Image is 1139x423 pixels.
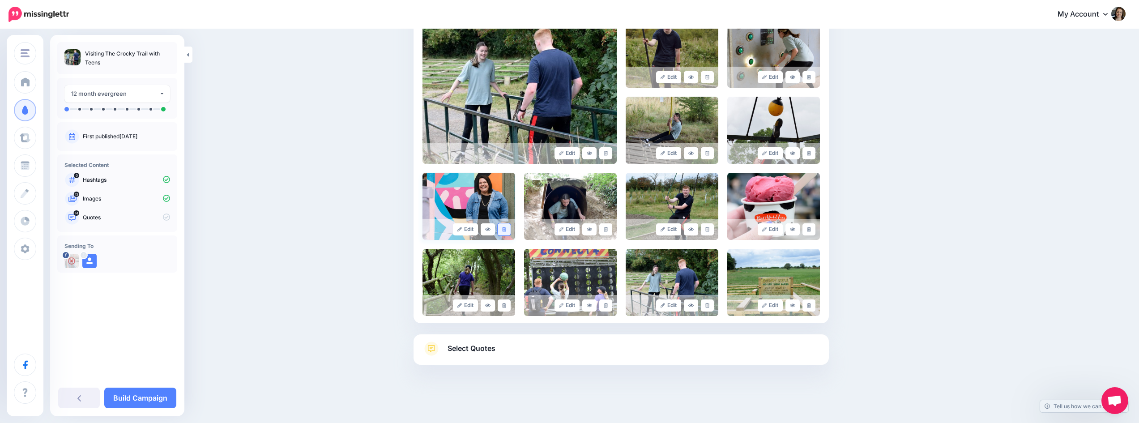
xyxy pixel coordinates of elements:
[9,7,69,22] img: Missinglettr
[448,342,495,355] span: Select Quotes
[555,147,580,159] a: Edit
[64,85,170,103] button: 12 month evergreen
[82,254,97,268] img: user_default_image.png
[727,97,820,164] img: d7fff4ede9498b6761f8fa782c220fee_large.jpg
[656,223,682,235] a: Edit
[1040,400,1128,412] a: Tell us how we can improve
[64,243,170,249] h4: Sending To
[727,249,820,316] img: e6b30c8443ba86d6c27ad6667172de40_large.jpg
[1049,4,1126,26] a: My Account
[21,49,30,57] img: menu.png
[555,223,580,235] a: Edit
[64,254,79,268] img: 361587354_711004767501682_5173493190191928459_n-bsa154100.jpg
[422,249,515,316] img: 7e52c190a1b0ead67991db7e3f786417_large.jpg
[626,97,718,164] img: f62ade5a3e59f204080a4313d90d88b2_large.jpg
[422,173,515,240] img: 9e163c892d94158f638d05d93e2d2b07_large.jpg
[727,21,820,88] img: 42b688215e4d7c193e734eea8313bf16_large.jpg
[74,192,79,197] span: 13
[727,173,820,240] img: 8430c8f4e895833eef03dc565f7b17dc_large.jpg
[524,249,617,316] img: 0f3873cb9cc556752850c37ded62d59a_large.jpg
[1101,387,1128,414] a: Open chat
[758,299,783,312] a: Edit
[119,133,137,140] a: [DATE]
[71,89,159,99] div: 12 month evergreen
[83,132,170,141] p: First published
[64,162,170,168] h4: Selected Content
[656,299,682,312] a: Edit
[74,173,79,178] span: 0
[626,249,718,316] img: 174b2ca4bd16def0e76d9f764ee42fae_large.jpg
[626,21,718,88] img: 0e56ce28a75f682f2d3ed61ad2edf088_large.jpg
[85,49,170,67] p: Visiting The Crocky Trail with Teens
[758,147,783,159] a: Edit
[656,147,682,159] a: Edit
[64,49,81,65] img: d40d7a6b26c8233bdc530956a6680753_thumb.jpg
[626,173,718,240] img: cd3a9da35592ec5cc972a478bafd01cc_large.jpg
[555,299,580,312] a: Edit
[83,214,170,222] p: Quotes
[422,21,617,164] img: d40d7a6b26c8233bdc530956a6680753_large.jpg
[74,210,80,216] span: 14
[453,299,478,312] a: Edit
[83,195,170,203] p: Images
[524,173,617,240] img: fd68c885501f58b77eab224b77741eb4_large.jpg
[83,176,170,184] p: Hashtags
[656,71,682,83] a: Edit
[758,71,783,83] a: Edit
[422,342,820,365] a: Select Quotes
[758,223,783,235] a: Edit
[453,223,478,235] a: Edit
